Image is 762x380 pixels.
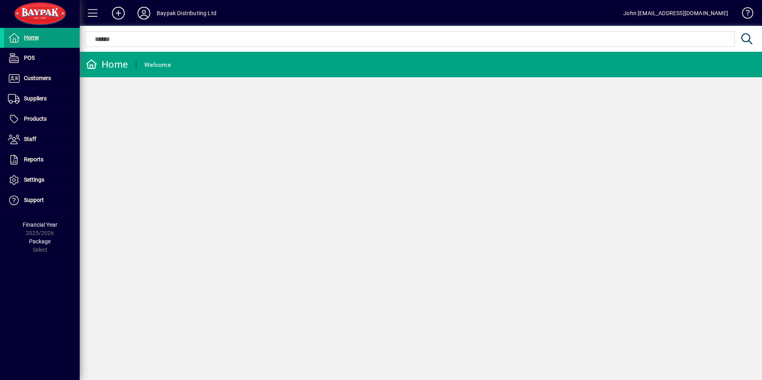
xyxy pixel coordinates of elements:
[23,221,57,228] span: Financial Year
[86,58,128,71] div: Home
[623,7,728,20] div: John [EMAIL_ADDRESS][DOMAIN_NAME]
[106,6,131,20] button: Add
[4,150,80,170] a: Reports
[24,34,39,41] span: Home
[144,59,171,71] div: Welcome
[24,55,35,61] span: POS
[4,190,80,210] a: Support
[131,6,157,20] button: Profile
[4,89,80,109] a: Suppliers
[24,116,47,122] span: Products
[4,109,80,129] a: Products
[4,48,80,68] a: POS
[4,129,80,149] a: Staff
[24,156,43,163] span: Reports
[4,170,80,190] a: Settings
[24,75,51,81] span: Customers
[29,238,51,245] span: Package
[157,7,216,20] div: Baypak Distributing Ltd
[4,69,80,88] a: Customers
[24,136,36,142] span: Staff
[736,2,752,27] a: Knowledge Base
[24,176,44,183] span: Settings
[24,95,47,102] span: Suppliers
[24,197,44,203] span: Support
